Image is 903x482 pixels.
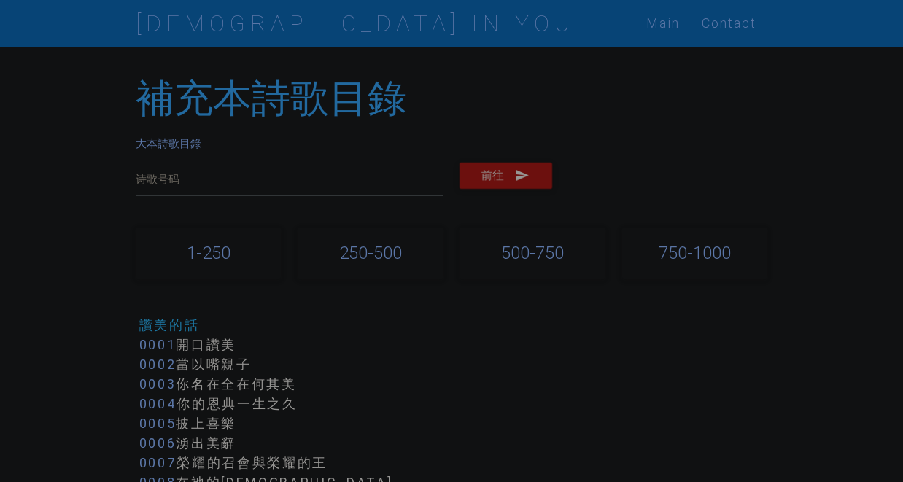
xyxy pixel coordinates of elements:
[659,242,731,263] a: 750-1000
[139,336,177,353] a: 0001
[139,316,200,333] a: 讚美的話
[136,171,179,188] label: 诗歌号码
[139,454,177,471] a: 0007
[460,163,552,189] button: 前往
[139,415,177,432] a: 0005
[501,242,564,263] a: 500-750
[139,395,177,412] a: 0004
[139,356,177,373] a: 0002
[139,376,177,392] a: 0003
[339,242,402,263] a: 250-500
[136,136,201,150] a: 大本詩歌目錄
[187,242,230,263] a: 1-250
[136,77,768,120] h2: 補充本詩歌目錄
[139,435,177,451] a: 0006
